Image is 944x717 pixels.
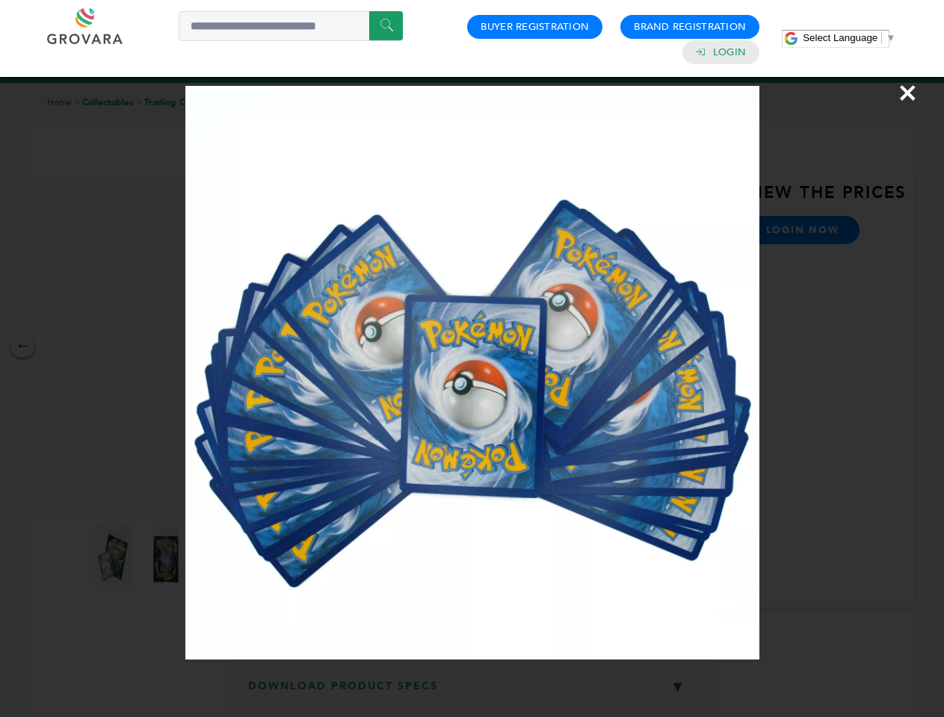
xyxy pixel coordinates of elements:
[179,11,403,41] input: Search a product or brand...
[898,72,918,114] span: ×
[886,32,895,43] span: ▼
[481,20,589,34] a: Buyer Registration
[634,20,746,34] a: Brand Registration
[803,32,877,43] span: Select Language
[713,46,746,59] a: Login
[803,32,895,43] a: Select Language​
[881,32,882,43] span: ​
[185,86,759,659] img: Image Preview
